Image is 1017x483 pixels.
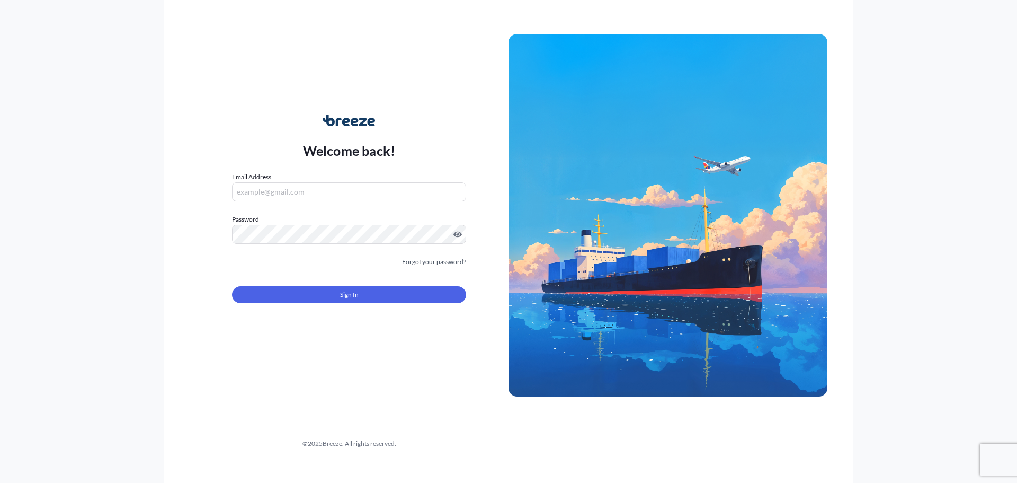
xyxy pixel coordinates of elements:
span: Sign In [340,289,359,300]
button: Show password [453,230,462,239]
a: Forgot your password? [402,257,466,267]
div: © 2025 Breeze. All rights reserved. [190,438,508,449]
button: Sign In [232,286,466,303]
p: Welcome back! [303,142,396,159]
label: Password [232,214,466,225]
label: Email Address [232,172,271,182]
input: example@gmail.com [232,182,466,201]
img: Ship illustration [508,34,827,397]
